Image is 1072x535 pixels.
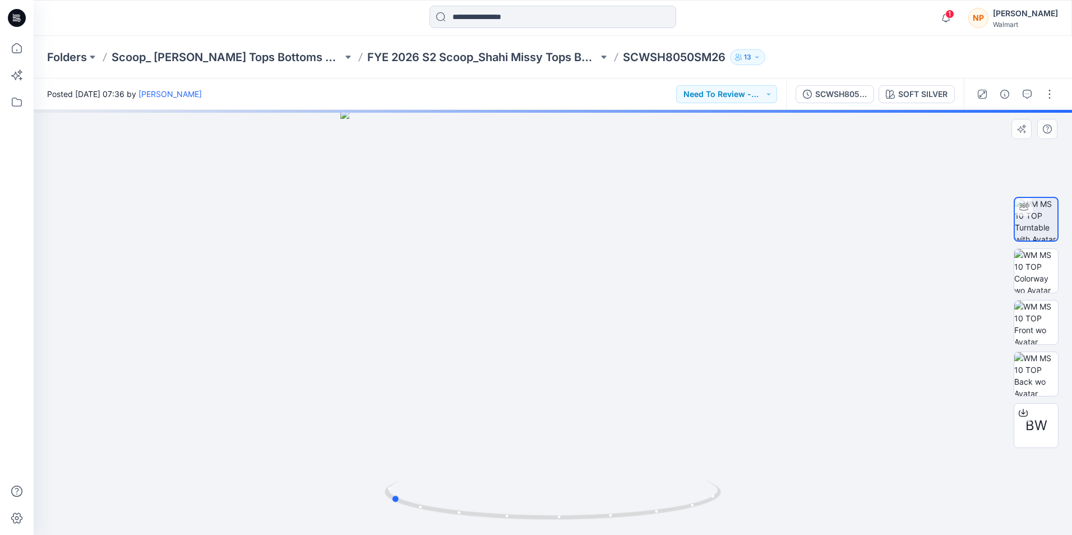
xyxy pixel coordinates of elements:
button: SOFT SILVER [879,85,955,103]
p: 13 [744,51,751,63]
div: SOFT SILVER [898,88,948,100]
a: FYE 2026 S2 Scoop_Shahi Missy Tops Bottoms Dresses Board [367,49,598,65]
p: SCWSH8050SM26 [623,49,726,65]
div: NP [968,8,988,28]
button: 13 [730,49,765,65]
button: Details [996,85,1014,103]
span: Posted [DATE] 07:36 by [47,88,202,100]
img: WM MS 10 TOP Turntable with Avatar [1015,198,1057,241]
img: WM MS 10 TOP Colorway wo Avatar [1014,249,1058,293]
span: 1 [945,10,954,19]
div: SCWSH8050SM26 [815,88,867,100]
img: WM MS 10 TOP Front wo Avatar [1014,301,1058,344]
button: SCWSH8050SM26 [796,85,874,103]
div: Walmart [993,20,1058,29]
a: Folders [47,49,87,65]
img: WM MS 10 TOP Back wo Avatar [1014,352,1058,396]
span: BW [1025,416,1047,436]
a: [PERSON_NAME] [138,89,202,99]
a: Scoop_ [PERSON_NAME] Tops Bottoms Dresses [112,49,343,65]
div: [PERSON_NAME] [993,7,1058,20]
